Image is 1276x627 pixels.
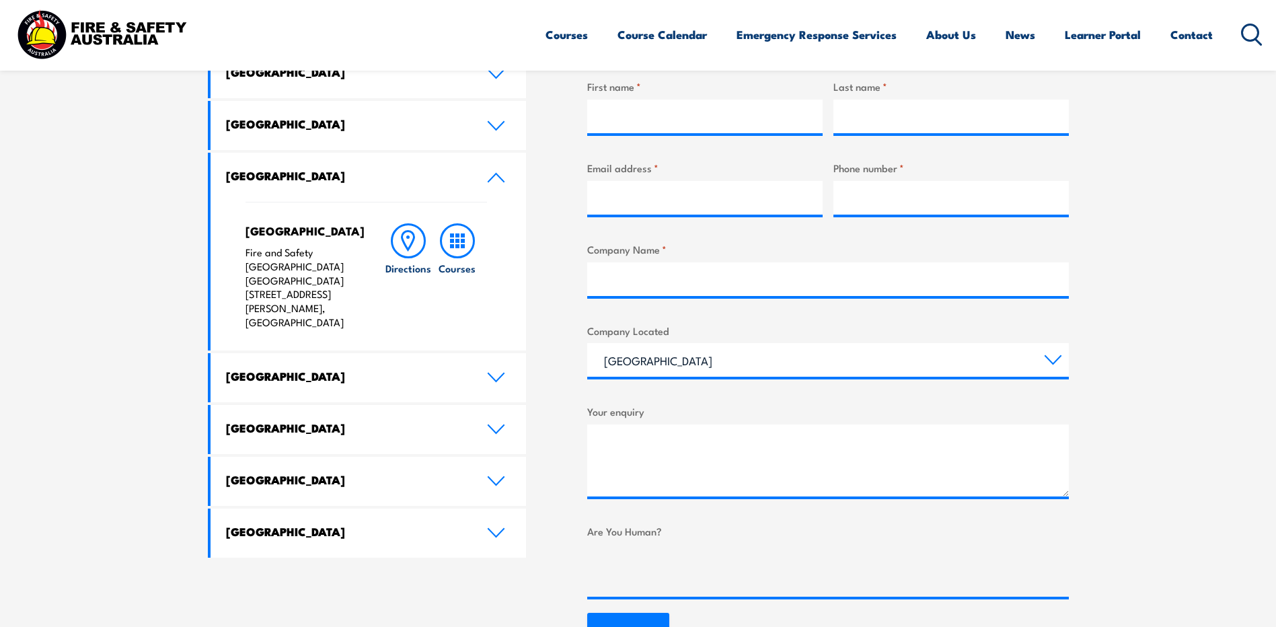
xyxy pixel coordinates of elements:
[385,261,431,275] h6: Directions
[1170,17,1213,52] a: Contact
[587,544,792,597] iframe: reCAPTCHA
[926,17,976,52] a: About Us
[211,49,527,98] a: [GEOGRAPHIC_DATA]
[226,472,467,487] h4: [GEOGRAPHIC_DATA]
[384,223,433,330] a: Directions
[211,457,527,506] a: [GEOGRAPHIC_DATA]
[1006,17,1035,52] a: News
[211,509,527,558] a: [GEOGRAPHIC_DATA]
[587,523,1069,539] label: Are You Human?
[246,223,358,238] h4: [GEOGRAPHIC_DATA]
[587,79,823,94] label: First name
[211,101,527,150] a: [GEOGRAPHIC_DATA]
[833,79,1069,94] label: Last name
[226,420,467,435] h4: [GEOGRAPHIC_DATA]
[546,17,588,52] a: Courses
[439,261,476,275] h6: Courses
[587,242,1069,257] label: Company Name
[587,323,1069,338] label: Company Located
[226,168,467,183] h4: [GEOGRAPHIC_DATA]
[246,246,358,330] p: Fire and Safety [GEOGRAPHIC_DATA] [GEOGRAPHIC_DATA] [STREET_ADDRESS][PERSON_NAME], [GEOGRAPHIC_DATA]
[433,223,482,330] a: Courses
[211,405,527,454] a: [GEOGRAPHIC_DATA]
[226,116,467,131] h4: [GEOGRAPHIC_DATA]
[211,353,527,402] a: [GEOGRAPHIC_DATA]
[226,65,467,79] h4: [GEOGRAPHIC_DATA]
[617,17,707,52] a: Course Calendar
[226,369,467,383] h4: [GEOGRAPHIC_DATA]
[211,153,527,202] a: [GEOGRAPHIC_DATA]
[587,160,823,176] label: Email address
[1065,17,1141,52] a: Learner Portal
[587,404,1069,419] label: Your enquiry
[226,524,467,539] h4: [GEOGRAPHIC_DATA]
[737,17,897,52] a: Emergency Response Services
[833,160,1069,176] label: Phone number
